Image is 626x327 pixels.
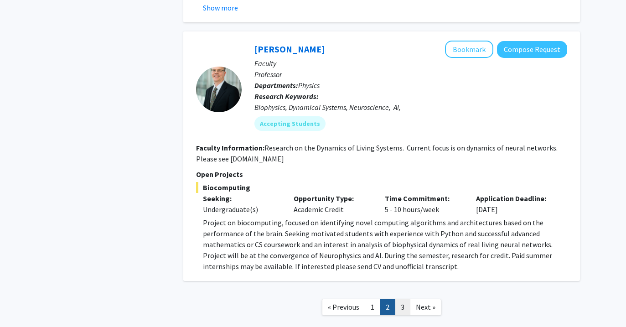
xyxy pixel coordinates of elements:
[254,43,325,55] a: [PERSON_NAME]
[196,169,567,180] p: Open Projects
[254,92,319,101] b: Research Keywords:
[410,299,441,315] a: Next
[196,143,264,152] b: Faculty Information:
[469,193,560,215] div: [DATE]
[380,299,395,315] a: 2
[287,193,378,215] div: Academic Credit
[328,302,359,311] span: « Previous
[203,2,238,13] button: Show more
[183,290,580,327] nav: Page navigation
[365,299,380,315] a: 1
[395,299,410,315] a: 3
[7,286,39,320] iframe: Chat
[254,69,567,80] p: Professor
[385,193,462,204] p: Time Commitment:
[254,102,567,113] div: Biophysics, Dynamical Systems, Neuroscience, AI,
[203,193,280,204] p: Seeking:
[203,204,280,215] div: Undergraduate(s)
[322,299,365,315] a: Previous
[416,302,435,311] span: Next »
[196,182,567,193] span: Biocomputing
[203,217,567,272] p: Project on biocomputing, focused on identifying novel computing algorithms and architectures base...
[294,193,371,204] p: Opportunity Type:
[497,41,567,58] button: Compose Request to Wolfgang Losert
[254,81,298,90] b: Departments:
[196,143,558,163] fg-read-more: Research on the Dynamics of Living Systems. Current focus is on dynamics of neural networks. Plea...
[378,193,469,215] div: 5 - 10 hours/week
[254,116,326,131] mat-chip: Accepting Students
[254,58,567,69] p: Faculty
[445,41,493,58] button: Add Wolfgang Losert to Bookmarks
[476,193,554,204] p: Application Deadline:
[298,81,320,90] span: Physics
